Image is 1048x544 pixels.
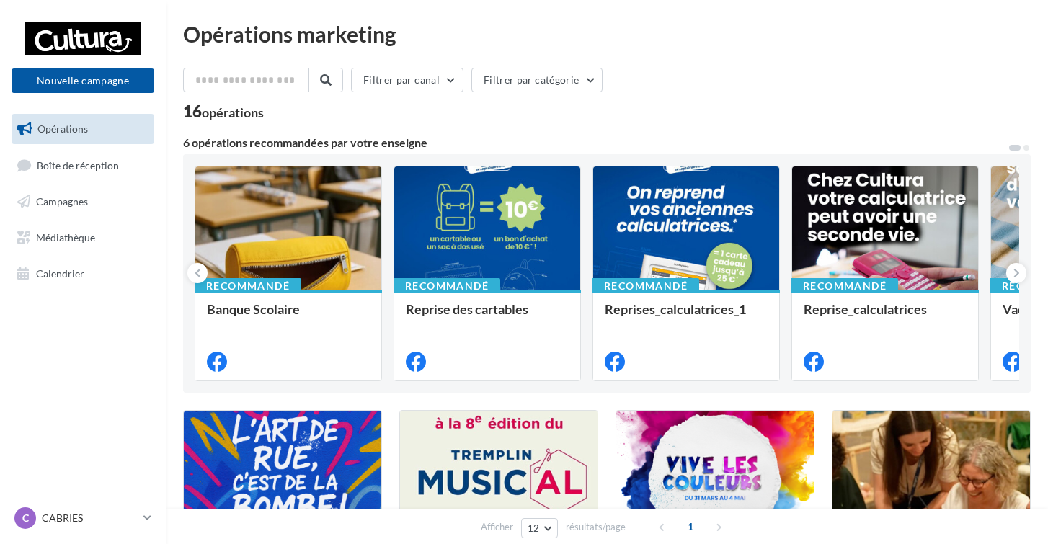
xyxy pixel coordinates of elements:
[679,515,702,538] span: 1
[9,187,157,217] a: Campagnes
[12,504,154,532] a: C CABRIES
[566,520,626,534] span: résultats/page
[207,301,300,317] span: Banque Scolaire
[36,231,95,244] span: Médiathèque
[37,122,88,135] span: Opérations
[9,223,157,253] a: Médiathèque
[9,150,157,181] a: Boîte de réception
[36,267,84,279] span: Calendrier
[471,68,603,92] button: Filtrer par catégorie
[528,522,540,534] span: 12
[37,159,119,171] span: Boîte de réception
[605,301,746,317] span: Reprises_calculatrices_1
[592,278,699,294] div: Recommandé
[183,137,1008,148] div: 6 opérations recommandées par votre enseigne
[481,520,513,534] span: Afficher
[804,301,927,317] span: Reprise_calculatrices
[12,68,154,93] button: Nouvelle campagne
[394,278,500,294] div: Recommandé
[9,114,157,144] a: Opérations
[183,104,264,120] div: 16
[521,518,558,538] button: 12
[183,23,1031,45] div: Opérations marketing
[406,301,528,317] span: Reprise des cartables
[9,259,157,289] a: Calendrier
[22,511,29,525] span: C
[42,511,138,525] p: CABRIES
[36,195,88,208] span: Campagnes
[791,278,898,294] div: Recommandé
[202,106,264,119] div: opérations
[351,68,463,92] button: Filtrer par canal
[195,278,301,294] div: Recommandé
